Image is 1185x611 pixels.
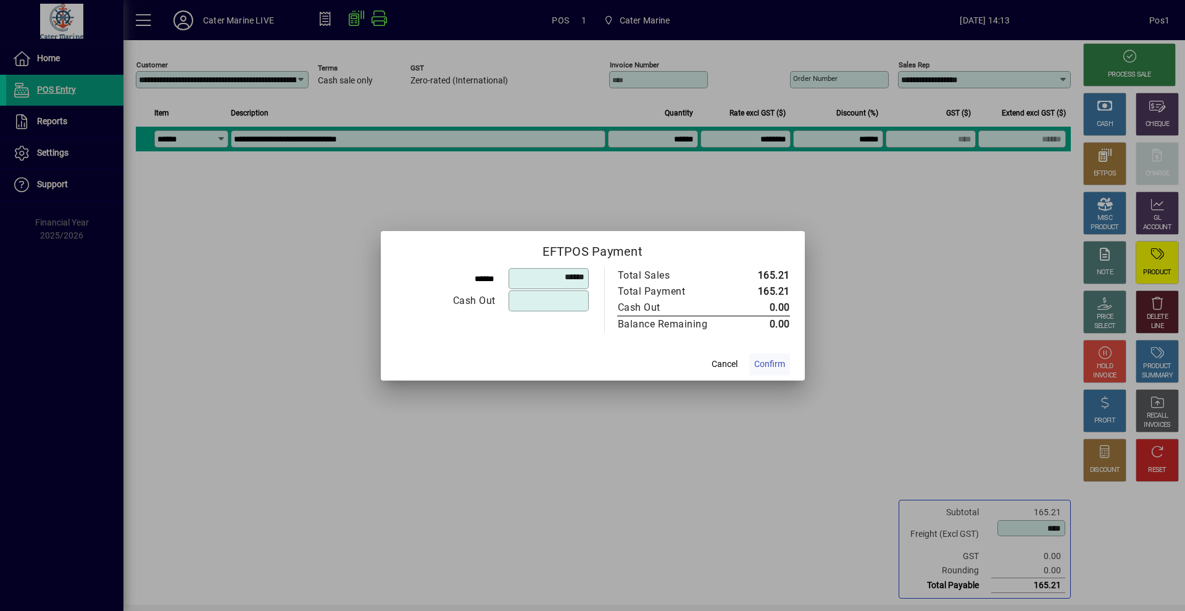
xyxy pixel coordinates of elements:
td: 0.00 [734,316,790,332]
button: Confirm [749,353,790,376]
span: Confirm [754,358,785,371]
td: 0.00 [734,300,790,316]
span: Cancel [712,358,738,371]
h2: EFTPOS Payment [381,231,805,267]
div: Balance Remaining [618,317,721,332]
div: Cash Out [396,293,496,308]
div: Cash Out [618,300,721,315]
td: Total Sales [617,268,734,284]
button: Cancel [705,353,744,376]
td: Total Payment [617,284,734,300]
td: 165.21 [734,268,790,284]
td: 165.21 [734,284,790,300]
